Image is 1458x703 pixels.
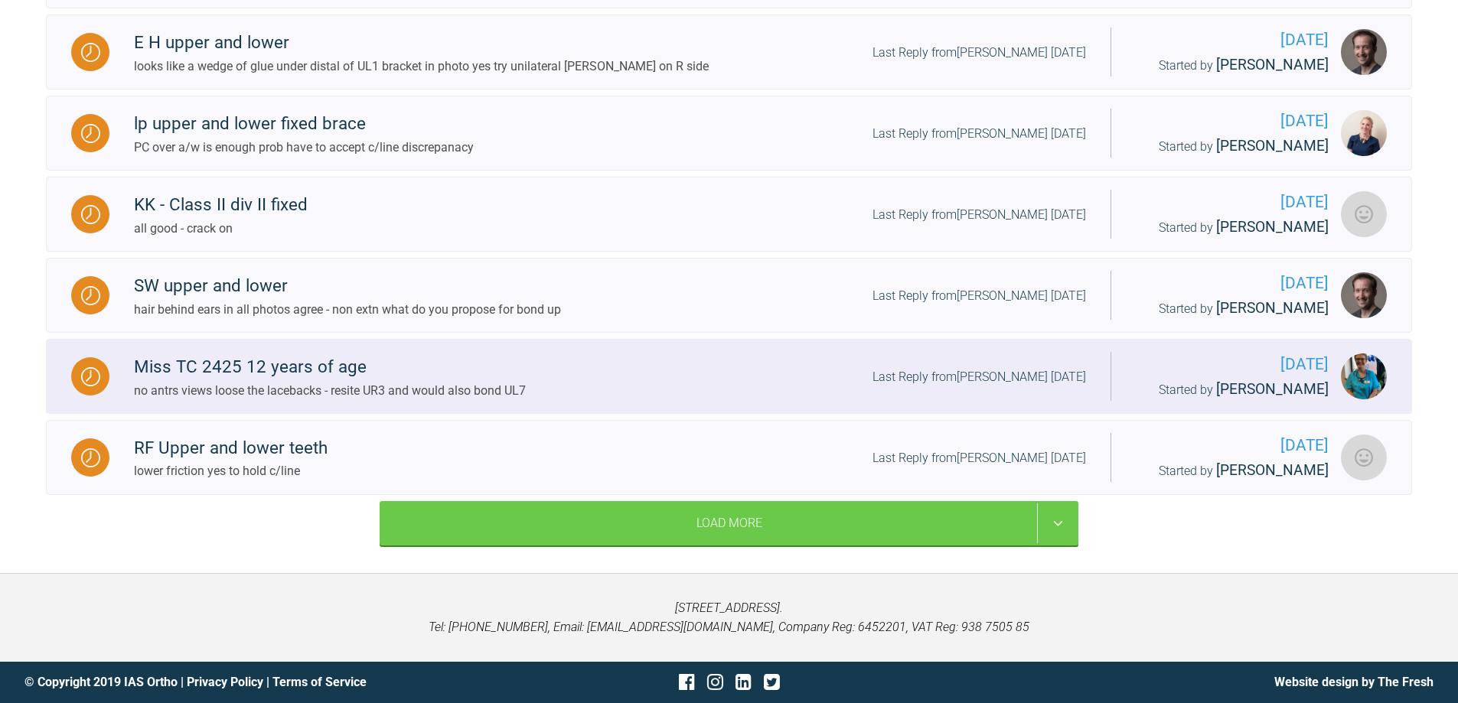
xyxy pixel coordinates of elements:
[134,219,308,239] div: all good - crack on
[187,675,263,689] a: Privacy Policy
[1136,433,1329,458] span: [DATE]
[1216,137,1329,155] span: [PERSON_NAME]
[1341,353,1387,399] img: Åsa Ulrika Linnea Feneley
[81,124,100,143] img: Waiting
[24,672,494,692] div: © Copyright 2019 IAS Ortho | |
[1341,110,1387,156] img: Olivia Nixon
[134,57,709,76] div: looks like a wedge of glue under distal of UL1 bracket in photo yes try unilateral [PERSON_NAME] ...
[134,434,328,462] div: RF Upper and lower teeth
[873,286,1086,306] div: Last Reply from [PERSON_NAME] [DATE]
[1136,54,1329,77] div: Started by
[1136,297,1329,321] div: Started by
[1216,461,1329,479] span: [PERSON_NAME]
[46,420,1412,495] a: WaitingRF Upper and lower teethlower friction yes to hold c/lineLast Reply from[PERSON_NAME] [DAT...
[24,598,1434,637] p: [STREET_ADDRESS]. Tel: [PHONE_NUMBER], Email: [EMAIL_ADDRESS][DOMAIN_NAME], Company Reg: 6452201,...
[873,205,1086,225] div: Last Reply from [PERSON_NAME] [DATE]
[1136,28,1329,53] span: [DATE]
[134,461,328,481] div: lower friction yes to hold c/line
[46,339,1412,414] a: WaitingMiss TC 2425 12 years of ageno antrs views loose the lacebacks - resite UR3 and would also...
[1216,299,1329,317] span: [PERSON_NAME]
[1136,216,1329,239] div: Started by
[1216,218,1329,236] span: [PERSON_NAME]
[46,258,1412,333] a: WaitingSW upper and lowerhair behind ears in all photos agree - non extn what do you propose for ...
[134,138,474,158] div: PC over a/w is enough prob have to accept c/line discrepanacy
[1274,675,1434,689] a: Website design by The Fresh
[134,272,561,300] div: SW upper and lower
[81,43,100,62] img: Waiting
[272,675,367,689] a: Terms of Service
[46,96,1412,171] a: Waitinglp upper and lower fixed bracePC over a/w is enough prob have to accept c/line discrepanac...
[134,191,308,219] div: KK - Class II div II fixed
[81,367,100,386] img: Waiting
[873,367,1086,387] div: Last Reply from [PERSON_NAME] [DATE]
[81,286,100,305] img: Waiting
[1136,190,1329,215] span: [DATE]
[1341,191,1387,237] img: Sarah Gatley
[1136,135,1329,158] div: Started by
[1136,459,1329,483] div: Started by
[81,448,100,467] img: Waiting
[873,448,1086,468] div: Last Reply from [PERSON_NAME] [DATE]
[1136,271,1329,296] span: [DATE]
[134,300,561,320] div: hair behind ears in all photos agree - non extn what do you propose for bond up
[1136,352,1329,377] span: [DATE]
[46,177,1412,252] a: WaitingKK - Class II div II fixedall good - crack onLast Reply from[PERSON_NAME] [DATE][DATE]Star...
[81,205,100,224] img: Waiting
[1341,434,1387,480] img: Neil Fearns
[873,43,1086,63] div: Last Reply from [PERSON_NAME] [DATE]
[134,110,474,138] div: lp upper and lower fixed brace
[1216,380,1329,398] span: [PERSON_NAME]
[134,381,526,401] div: no antrs views loose the lacebacks - resite UR3 and would also bond UL7
[1341,29,1387,75] img: James Crouch Baker
[1136,378,1329,402] div: Started by
[134,29,709,57] div: E H upper and lower
[1216,56,1329,73] span: [PERSON_NAME]
[134,353,526,381] div: Miss TC 2425 12 years of age
[1341,272,1387,318] img: James Crouch Baker
[873,124,1086,144] div: Last Reply from [PERSON_NAME] [DATE]
[380,501,1078,545] div: Load More
[46,15,1412,90] a: WaitingE H upper and lowerlooks like a wedge of glue under distal of UL1 bracket in photo yes try...
[1136,109,1329,134] span: [DATE]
